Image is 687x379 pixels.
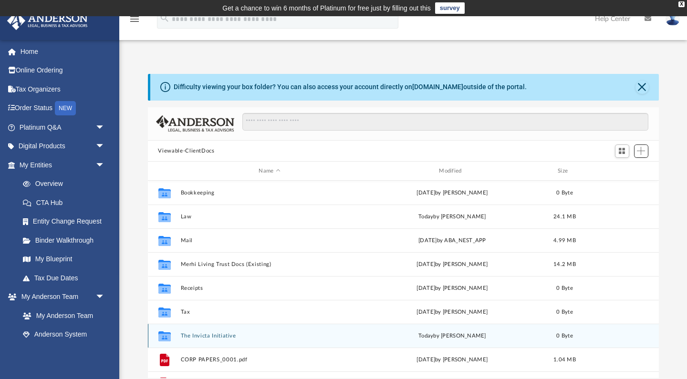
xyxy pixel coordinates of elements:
[363,284,541,293] div: [DATE] by [PERSON_NAME]
[129,13,140,25] i: menu
[418,214,433,219] span: today
[556,309,573,315] span: 0 Byte
[7,287,114,307] a: My Anderson Teamarrow_drop_down
[180,309,359,315] button: Tax
[13,344,114,363] a: Client Referrals
[666,12,680,26] img: User Pic
[678,1,685,7] div: close
[7,80,119,99] a: Tax Organizers
[435,2,465,14] a: survey
[95,118,114,137] span: arrow_drop_down
[4,11,91,30] img: Anderson Advisors Platinum Portal
[363,260,541,269] div: [DATE] by [PERSON_NAME]
[13,231,119,250] a: Binder Walkthrough
[13,174,119,194] a: Overview
[180,333,359,339] button: The Invicta Initiative
[242,113,648,131] input: Search files and folders
[556,190,573,195] span: 0 Byte
[363,356,541,364] div: [DATE] by [PERSON_NAME]
[412,83,463,91] a: [DOMAIN_NAME]
[180,190,359,196] button: Bookkeeping
[363,167,541,175] div: Modified
[95,137,114,156] span: arrow_drop_down
[13,268,119,287] a: Tax Due Dates
[7,118,119,137] a: Platinum Q&Aarrow_drop_down
[553,238,576,243] span: 4.99 MB
[152,167,176,175] div: id
[129,18,140,25] a: menu
[7,137,119,156] a: Digital Productsarrow_drop_down
[588,167,655,175] div: id
[363,213,541,221] div: by [PERSON_NAME]
[556,333,573,338] span: 0 Byte
[55,101,76,115] div: NEW
[159,13,170,23] i: search
[13,306,110,325] a: My Anderson Team
[158,147,214,155] button: Viewable-ClientDocs
[95,155,114,175] span: arrow_drop_down
[363,236,541,245] div: [DATE] by ABA_NEST_APP
[556,286,573,291] span: 0 Byte
[363,332,541,340] div: by [PERSON_NAME]
[363,189,541,197] div: [DATE] by [PERSON_NAME]
[180,214,359,220] button: Law
[418,333,433,338] span: today
[13,193,119,212] a: CTA Hub
[634,144,648,158] button: Add
[174,82,527,92] div: Difficulty viewing your box folder? You can also access your account directly on outside of the p...
[7,99,119,118] a: Order StatusNEW
[180,237,359,244] button: Mail
[180,261,359,267] button: Merhi Living Trust Docs (Existing)
[553,262,576,267] span: 14.2 MB
[7,155,119,174] a: My Entitiesarrow_drop_down
[635,81,649,94] button: Close
[180,285,359,291] button: Receipts
[222,2,431,14] div: Get a chance to win 6 months of Platinum for free just by filling out this
[180,167,358,175] div: Name
[13,212,119,231] a: Entity Change Request
[13,250,114,269] a: My Blueprint
[7,61,119,80] a: Online Ordering
[545,167,583,175] div: Size
[553,214,576,219] span: 24.1 MB
[95,287,114,307] span: arrow_drop_down
[363,308,541,317] div: [DATE] by [PERSON_NAME]
[615,144,629,158] button: Switch to Grid View
[7,42,119,61] a: Home
[13,325,114,344] a: Anderson System
[553,357,576,362] span: 1.04 MB
[148,181,659,379] div: grid
[180,357,359,363] button: CORP PAPERS_0001.pdf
